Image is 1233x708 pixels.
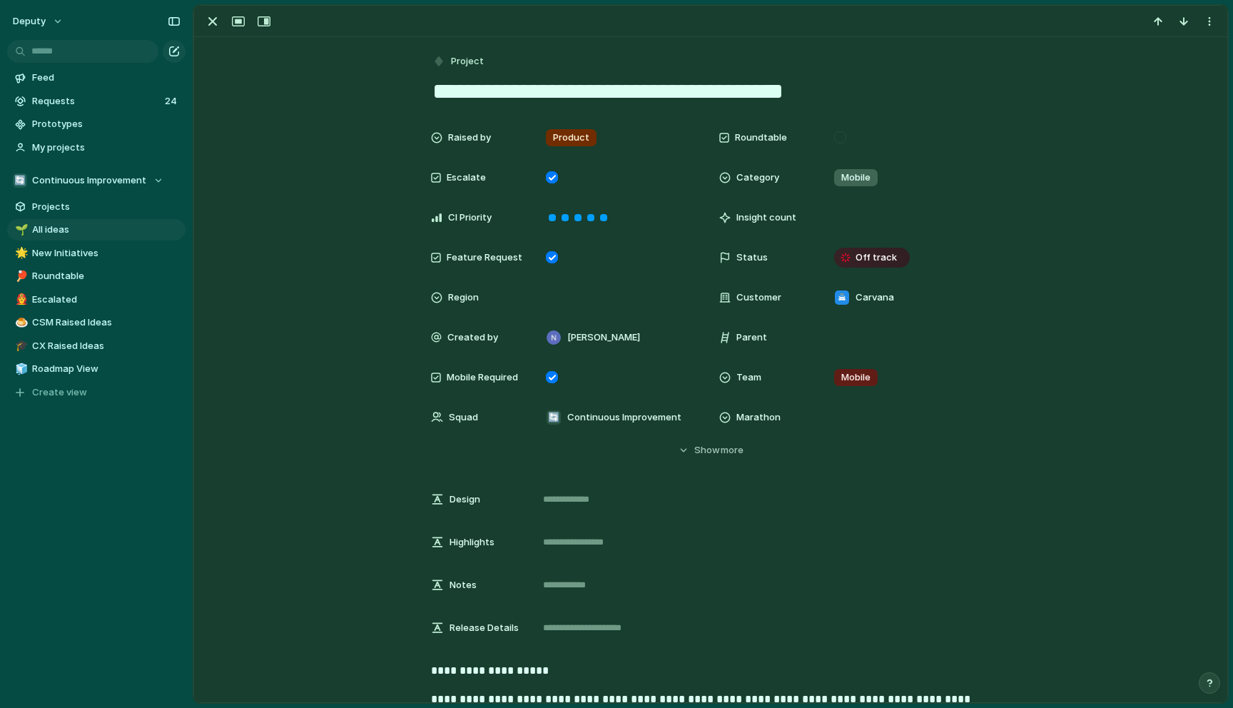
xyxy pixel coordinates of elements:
[13,315,27,330] button: 🍮
[736,251,768,265] span: Status
[15,315,25,331] div: 🍮
[32,269,181,283] span: Roundtable
[7,113,186,135] a: Prototypes
[32,117,181,131] span: Prototypes
[450,578,477,592] span: Notes
[841,370,871,385] span: Mobile
[7,243,186,264] a: 🌟New Initiatives
[736,290,781,305] span: Customer
[15,361,25,378] div: 🧊
[165,94,180,108] span: 24
[15,222,25,238] div: 🌱
[547,410,561,425] div: 🔄
[449,410,478,425] span: Squad
[450,535,494,550] span: Highlights
[856,290,894,305] span: Carvana
[32,173,146,188] span: Continuous Improvement
[736,171,779,185] span: Category
[553,131,589,145] span: Product
[15,245,25,261] div: 🌟
[32,315,181,330] span: CSM Raised Ideas
[450,621,519,635] span: Release Details
[7,265,186,287] a: 🏓Roundtable
[841,171,871,185] span: Mobile
[721,443,744,457] span: more
[451,54,484,69] span: Project
[32,385,87,400] span: Create view
[856,251,897,265] span: Off track
[694,443,720,457] span: Show
[7,91,186,112] a: Requests24
[567,330,640,345] span: [PERSON_NAME]
[32,94,161,108] span: Requests
[13,339,27,353] button: 🎓
[32,362,181,376] span: Roadmap View
[7,196,186,218] a: Projects
[13,293,27,307] button: 👨‍🚒
[32,71,181,85] span: Feed
[736,211,796,225] span: Insight count
[7,289,186,310] a: 👨‍🚒Escalated
[447,370,518,385] span: Mobile Required
[431,438,990,463] button: Showmore
[448,211,492,225] span: CI Priority
[6,10,71,33] button: deputy
[32,293,181,307] span: Escalated
[567,410,681,425] span: Continuous Improvement
[736,410,781,425] span: Marathon
[15,268,25,285] div: 🏓
[32,339,181,353] span: CX Raised Ideas
[447,251,522,265] span: Feature Request
[7,335,186,357] a: 🎓CX Raised Ideas
[430,51,488,72] button: Project
[7,382,186,403] button: Create view
[7,137,186,158] a: My projects
[447,171,486,185] span: Escalate
[32,246,181,261] span: New Initiatives
[450,492,480,507] span: Design
[736,370,761,385] span: Team
[7,358,186,380] a: 🧊Roadmap View
[7,67,186,88] a: Feed
[13,246,27,261] button: 🌟
[13,223,27,237] button: 🌱
[15,338,25,354] div: 🎓
[447,330,498,345] span: Created by
[448,290,479,305] span: Region
[15,291,25,308] div: 👨‍🚒
[736,330,767,345] span: Parent
[32,141,181,155] span: My projects
[13,173,27,188] div: 🔄
[448,131,491,145] span: Raised by
[32,200,181,214] span: Projects
[7,312,186,333] a: 🍮CSM Raised Ideas
[32,223,181,237] span: All ideas
[7,219,186,241] a: 🌱All ideas
[7,170,186,191] button: 🔄Continuous Improvement
[735,131,787,145] span: Roundtable
[13,269,27,283] button: 🏓
[13,362,27,376] button: 🧊
[13,14,46,29] span: deputy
